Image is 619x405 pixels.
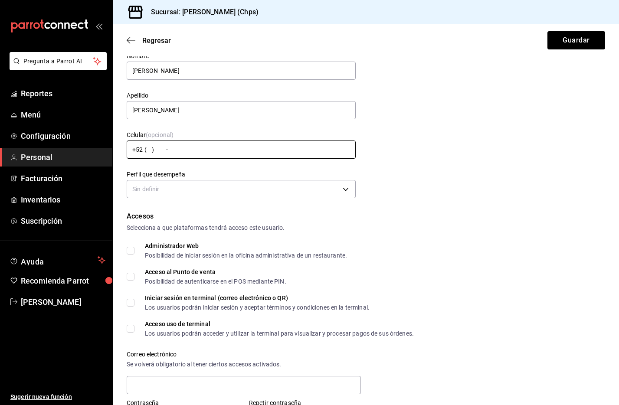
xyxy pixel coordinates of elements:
a: Pregunta a Parrot AI [6,63,107,72]
span: Regresar [142,36,171,45]
div: Sin definir [127,180,356,198]
button: Pregunta a Parrot AI [10,52,107,70]
span: Reportes [21,88,105,99]
span: (opcional) [146,131,174,138]
span: Sugerir nueva función [10,392,105,402]
span: [PERSON_NAME] [21,296,105,308]
span: Menú [21,109,105,121]
label: Apellido [127,92,356,98]
h3: Sucursal: [PERSON_NAME] (Chps) [144,7,259,17]
div: Los usuarios podrán iniciar sesión y aceptar términos y condiciones en la terminal. [145,304,370,310]
span: Personal [21,151,105,163]
span: Facturación [21,173,105,184]
div: Posibilidad de autenticarse en el POS mediante PIN. [145,278,286,284]
span: Configuración [21,130,105,142]
label: Celular [127,132,356,138]
div: Se volverá obligatorio al tener ciertos accesos activados. [127,360,361,369]
label: Perfil que desempeña [127,171,356,177]
span: Suscripción [21,215,105,227]
div: Selecciona a que plataformas tendrá acceso este usuario. [127,223,605,232]
div: Los usuarios podrán acceder y utilizar la terminal para visualizar y procesar pagos de sus órdenes. [145,330,414,336]
label: Nombre [127,53,356,59]
div: Acceso uso de terminal [145,321,414,327]
span: Pregunta a Parrot AI [23,57,93,66]
button: open_drawer_menu [95,23,102,29]
span: Ayuda [21,255,94,265]
div: Iniciar sesión en terminal (correo electrónico o QR) [145,295,370,301]
label: Correo electrónico [127,351,361,357]
div: Posibilidad de iniciar sesión en la oficina administrativa de un restaurante. [145,252,347,258]
div: Administrador Web [145,243,347,249]
span: Recomienda Parrot [21,275,105,287]
button: Regresar [127,36,171,45]
div: Acceso al Punto de venta [145,269,286,275]
div: Accesos [127,211,605,222]
button: Guardar [547,31,605,49]
span: Inventarios [21,194,105,206]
